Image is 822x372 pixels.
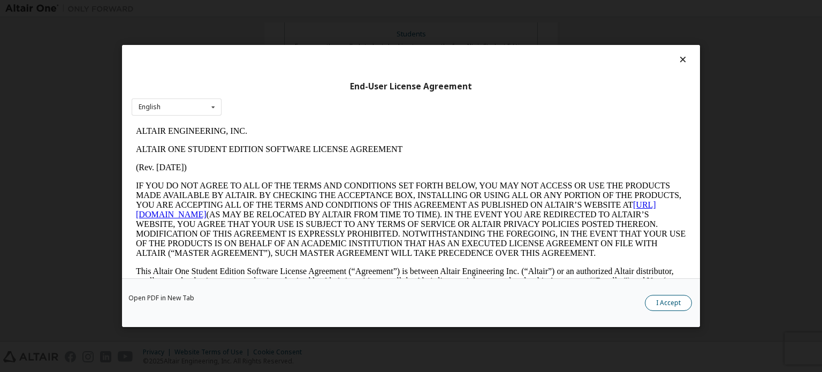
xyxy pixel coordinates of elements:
[4,145,554,183] p: This Altair One Student Edition Software License Agreement (“Agreement”) is between Altair Engine...
[128,295,194,301] a: Open PDF in New Tab
[4,4,554,14] p: ALTAIR ENGINEERING, INC.
[139,104,161,110] div: English
[4,22,554,32] p: ALTAIR ONE STUDENT EDITION SOFTWARE LICENSE AGREEMENT
[4,59,554,136] p: IF YOU DO NOT AGREE TO ALL OF THE TERMS AND CONDITIONS SET FORTH BELOW, YOU MAY NOT ACCESS OR USE...
[645,295,692,311] button: I Accept
[132,81,690,92] div: End-User License Agreement
[4,78,524,97] a: [URL][DOMAIN_NAME]
[4,41,554,50] p: (Rev. [DATE])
